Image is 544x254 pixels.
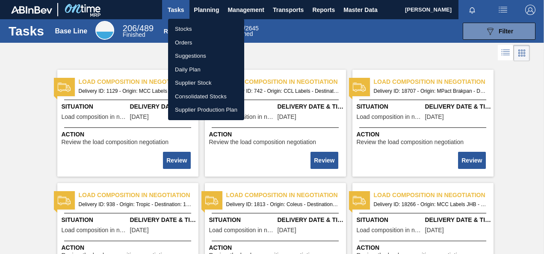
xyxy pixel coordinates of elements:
[168,90,244,103] a: Consolidated Stocks
[168,63,244,77] a: Daily Plan
[168,22,244,36] a: Stocks
[168,76,244,90] a: Supplier Stock
[168,49,244,63] a: Suggestions
[168,36,244,50] a: Orders
[168,103,244,117] a: Supplier Production Plan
